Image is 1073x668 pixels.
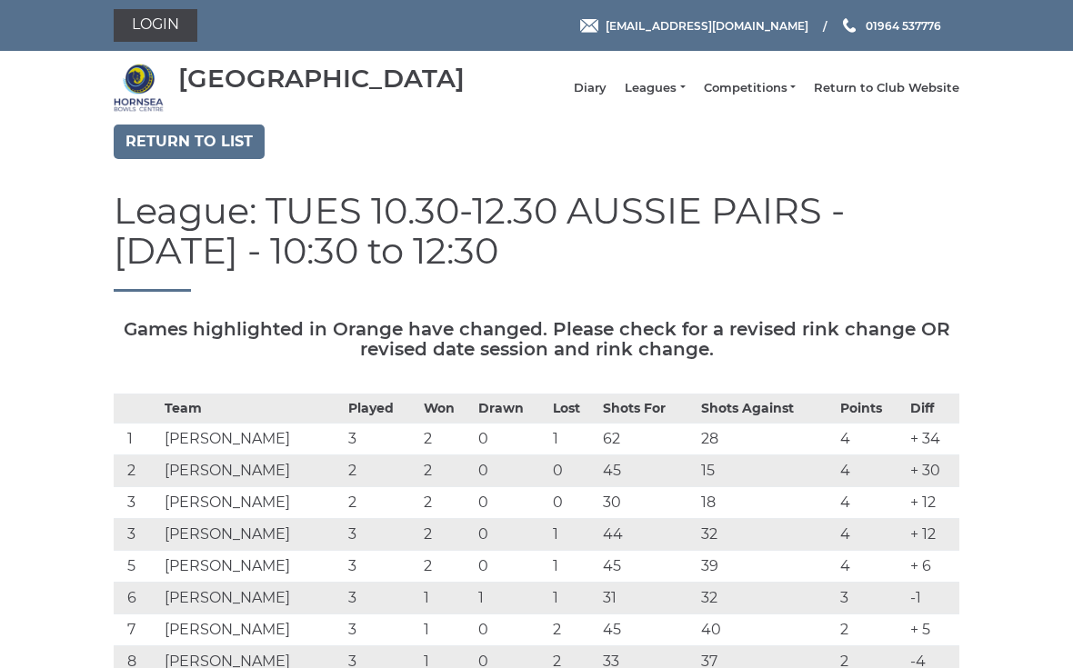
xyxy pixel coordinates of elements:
td: 39 [697,551,836,583]
td: 15 [697,455,836,487]
td: [PERSON_NAME] [160,487,345,519]
td: 2 [419,487,474,519]
td: 0 [474,455,548,487]
td: 2 [114,455,160,487]
td: 0 [474,487,548,519]
td: 30 [598,487,697,519]
td: 0 [474,424,548,455]
td: 2 [419,551,474,583]
th: Drawn [474,394,548,424]
span: [EMAIL_ADDRESS][DOMAIN_NAME] [606,18,808,32]
td: 1 [548,424,598,455]
td: + 34 [906,424,959,455]
a: Phone us 01964 537776 [840,17,941,35]
td: 0 [474,551,548,583]
a: Diary [574,80,607,96]
th: Shots For [598,394,697,424]
td: 6 [114,583,160,614]
td: 1 [548,583,598,614]
a: Competitions [704,80,796,96]
td: + 12 [906,487,959,519]
td: 3 [836,583,906,614]
td: 7 [114,614,160,646]
td: 44 [598,519,697,551]
td: -1 [906,583,959,614]
th: Played [344,394,418,424]
th: Won [419,394,474,424]
td: [PERSON_NAME] [160,455,345,487]
td: 18 [697,487,836,519]
td: 4 [836,487,906,519]
th: Lost [548,394,598,424]
td: 45 [598,551,697,583]
td: + 5 [906,614,959,646]
td: 4 [836,551,906,583]
td: [PERSON_NAME] [160,614,345,646]
img: Email [580,19,598,33]
h1: League: TUES 10.30-12.30 AUSSIE PAIRS - [DATE] - 10:30 to 12:30 [114,191,959,292]
td: [PERSON_NAME] [160,519,345,551]
td: 2 [344,487,418,519]
td: 2 [419,424,474,455]
img: Phone us [843,18,856,33]
td: 3 [344,551,418,583]
td: 2 [836,614,906,646]
td: 45 [598,614,697,646]
td: + 12 [906,519,959,551]
td: [PERSON_NAME] [160,583,345,614]
td: [PERSON_NAME] [160,551,345,583]
td: 0 [474,519,548,551]
td: 4 [836,519,906,551]
td: 1 [474,583,548,614]
a: Return to Club Website [814,80,959,96]
td: + 6 [906,551,959,583]
td: 3 [344,424,418,455]
th: Team [160,394,345,424]
td: 3 [114,487,160,519]
td: 0 [548,487,598,519]
td: 2 [419,519,474,551]
td: 0 [474,614,548,646]
td: 2 [344,455,418,487]
td: 1 [419,583,474,614]
td: 3 [344,519,418,551]
td: 3 [344,614,418,646]
td: 4 [836,455,906,487]
td: 28 [697,424,836,455]
a: Email [EMAIL_ADDRESS][DOMAIN_NAME] [580,17,808,35]
div: [GEOGRAPHIC_DATA] [178,65,465,93]
span: 01964 537776 [866,18,941,32]
td: 40 [697,614,836,646]
h5: Games highlighted in Orange have changed. Please check for a revised rink change OR revised date ... [114,319,959,359]
td: 2 [548,614,598,646]
a: Login [114,9,197,42]
td: 31 [598,583,697,614]
td: 0 [548,455,598,487]
td: 1 [419,614,474,646]
td: 62 [598,424,697,455]
td: 4 [836,424,906,455]
td: [PERSON_NAME] [160,424,345,455]
td: + 30 [906,455,959,487]
td: 32 [697,519,836,551]
a: Leagues [625,80,685,96]
td: 2 [419,455,474,487]
td: 45 [598,455,697,487]
img: Hornsea Bowls Centre [114,63,164,113]
td: 1 [114,424,160,455]
th: Shots Against [697,394,836,424]
th: Points [836,394,906,424]
td: 3 [344,583,418,614]
th: Diff [906,394,959,424]
td: 3 [114,519,160,551]
td: 1 [548,519,598,551]
td: 1 [548,551,598,583]
td: 32 [697,583,836,614]
td: 5 [114,551,160,583]
a: Return to list [114,125,265,159]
